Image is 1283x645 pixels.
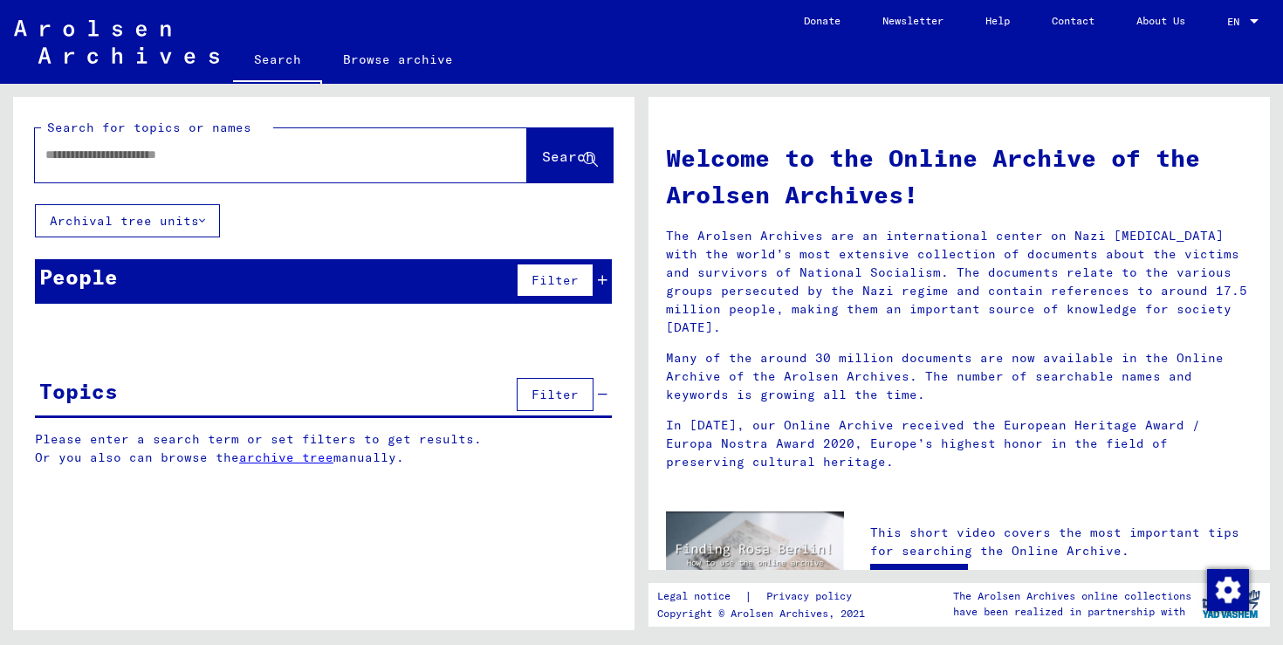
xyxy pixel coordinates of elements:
p: have been realized in partnership with [953,604,1191,620]
mat-label: Search for topics or names [47,120,251,135]
div: People [39,261,118,292]
img: video.jpg [666,511,844,608]
a: Open video [870,564,968,599]
button: Filter [517,378,593,411]
p: In [DATE], our Online Archive received the European Heritage Award / Europa Nostra Award 2020, Eu... [666,416,1252,471]
p: The Arolsen Archives online collections [953,588,1191,604]
span: Search [542,148,594,165]
img: Arolsen_neg.svg [14,20,219,64]
p: The Arolsen Archives are an international center on Nazi [MEDICAL_DATA] with the world’s most ext... [666,227,1252,337]
button: Archival tree units [35,204,220,237]
mat-select-trigger: EN [1227,15,1239,28]
p: Copyright © Arolsen Archives, 2021 [657,606,873,621]
p: Many of the around 30 million documents are now available in the Online Archive of the Arolsen Ar... [666,349,1252,404]
a: archive tree [239,449,333,465]
span: Filter [532,272,579,288]
p: This short video covers the most important tips for searching the Online Archive. [870,524,1252,560]
p: Please enter a search term or set filters to get results. Or you also can browse the manually. [35,430,613,467]
a: Browse archive [322,38,474,80]
h1: Welcome to the Online Archive of the Arolsen Archives! [666,140,1252,213]
a: Legal notice [657,587,744,606]
button: Search [527,128,613,182]
a: Privacy policy [752,587,873,606]
img: Zustimmung ändern [1207,569,1249,611]
img: yv_logo.png [1198,582,1264,626]
div: Topics [39,375,118,407]
span: Filter [532,387,579,402]
div: | [657,587,873,606]
a: Search [233,38,322,84]
button: Filter [517,264,593,297]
